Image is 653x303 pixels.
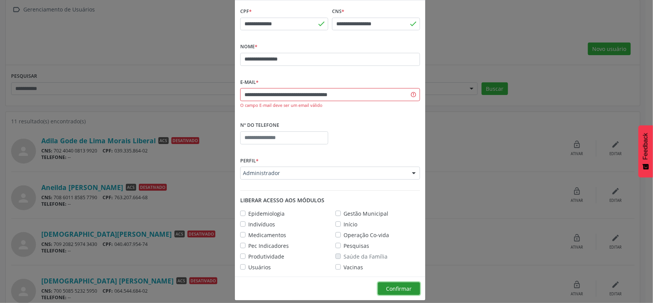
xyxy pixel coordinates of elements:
span: Confirmar [386,285,412,292]
span: done [317,20,326,28]
label: Pec Indicadores [248,242,289,250]
label: Nome [240,41,257,53]
span: Administrador [243,169,404,177]
span: done [409,20,417,28]
label: Nº do Telefone [240,120,279,131]
label: Início [344,220,357,228]
label: Produtividade [248,252,284,260]
label: Epidemiologia [248,210,285,218]
label: Vacinas [344,263,363,271]
label: Indivíduos [248,220,275,228]
button: Feedback - Mostrar pesquisa [638,125,653,177]
label: E-mail [240,77,259,88]
label: Operação Co-vida [344,231,389,239]
label: Gestão Municipal [344,210,388,218]
label: CPF [240,6,252,18]
label: Usuários [248,263,271,271]
label: CNS [332,6,344,18]
label: Pesquisas [344,242,369,250]
label: Medicamentos [248,231,286,239]
span: Feedback [642,133,649,160]
div: Liberar acesso aos módulos [240,196,420,204]
label: Saúde da Família [344,252,388,260]
button: Confirmar [378,282,420,295]
div: O campo E-mail deve ser um email válido [240,102,420,109]
label: Perfil [240,155,259,167]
